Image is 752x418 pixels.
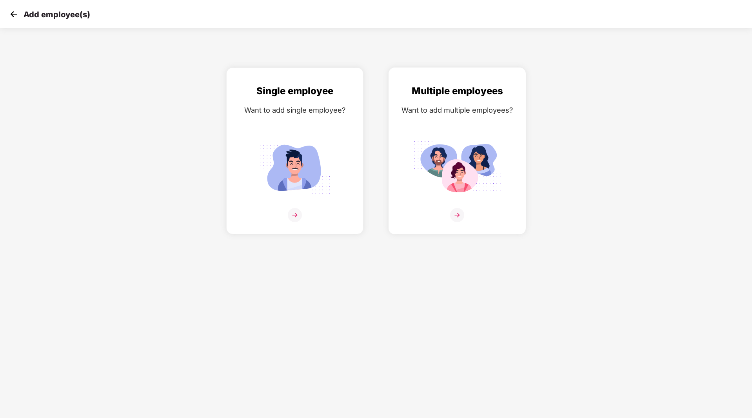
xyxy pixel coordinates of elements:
[397,84,518,99] div: Multiple employees
[288,208,302,222] img: svg+xml;base64,PHN2ZyB4bWxucz0iaHR0cDovL3d3dy53My5vcmcvMjAwMC9zdmciIHdpZHRoPSIzNiIgaGVpZ2h0PSIzNi...
[234,104,355,116] div: Want to add single employee?
[251,137,339,198] img: svg+xml;base64,PHN2ZyB4bWxucz0iaHR0cDovL3d3dy53My5vcmcvMjAwMC9zdmciIGlkPSJTaW5nbGVfZW1wbG95ZWUiIH...
[8,8,20,20] img: svg+xml;base64,PHN2ZyB4bWxucz0iaHR0cDovL3d3dy53My5vcmcvMjAwMC9zdmciIHdpZHRoPSIzMCIgaGVpZ2h0PSIzMC...
[450,208,464,222] img: svg+xml;base64,PHN2ZyB4bWxucz0iaHR0cDovL3d3dy53My5vcmcvMjAwMC9zdmciIHdpZHRoPSIzNiIgaGVpZ2h0PSIzNi...
[413,137,501,198] img: svg+xml;base64,PHN2ZyB4bWxucz0iaHR0cDovL3d3dy53My5vcmcvMjAwMC9zdmciIGlkPSJNdWx0aXBsZV9lbXBsb3llZS...
[24,10,90,19] p: Add employee(s)
[397,104,518,116] div: Want to add multiple employees?
[234,84,355,99] div: Single employee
